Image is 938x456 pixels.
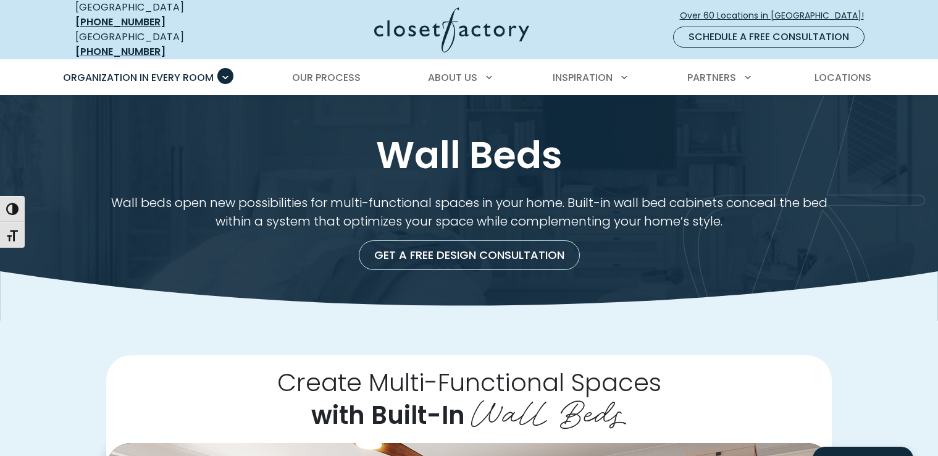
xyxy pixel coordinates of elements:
span: Wall Beds [471,385,627,434]
span: with Built-In [311,398,465,433]
span: About Us [428,70,477,85]
span: Locations [814,70,871,85]
a: Schedule a Free Consultation [673,27,865,48]
h1: Wall Beds [73,132,866,179]
a: Over 60 Locations in [GEOGRAPHIC_DATA]! [679,5,874,27]
span: Our Process [292,70,361,85]
span: Partners [687,70,736,85]
span: Organization in Every Room [63,70,214,85]
span: Over 60 Locations in [GEOGRAPHIC_DATA]! [680,9,874,22]
span: Inspiration [553,70,613,85]
a: [PHONE_NUMBER] [75,44,165,59]
div: [GEOGRAPHIC_DATA] [75,30,254,59]
a: [PHONE_NUMBER] [75,15,165,29]
nav: Primary Menu [54,61,884,95]
span: Create Multi-Functional Spaces [277,365,661,400]
a: Get a Free Design Consultation [359,240,580,270]
img: Closet Factory Logo [374,7,529,53]
p: Wall beds open new possibilities for multi-functional spaces in your home. Built-in wall bed cabi... [106,193,832,230]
